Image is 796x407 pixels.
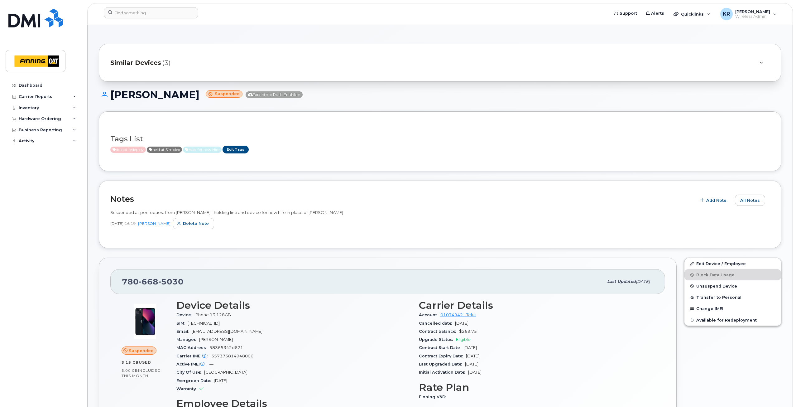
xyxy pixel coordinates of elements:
span: Last updated [607,279,636,284]
span: SIM [176,321,188,326]
a: Edit Device / Employee [684,258,781,269]
span: Similar Devices [110,58,161,67]
span: [DATE] [636,279,650,284]
span: [DATE] [455,321,468,326]
span: Unsuspend Device [696,284,737,288]
span: Evergreen Date [176,378,214,383]
span: Email [176,329,192,334]
span: Delete note [183,220,209,226]
span: 780 [122,277,184,286]
span: [DATE] [214,378,227,383]
span: [DATE] [465,362,478,366]
button: Add Note [696,195,732,206]
span: City Of Use [176,370,204,375]
span: Carrier IMEI [176,354,211,358]
span: Active IMEI [176,362,209,366]
span: Warranty [176,386,199,391]
span: Suspended [129,348,154,354]
span: Account [419,313,440,317]
span: Contract balance [419,329,459,334]
img: image20231002-4137094-11ngalm.jpeg [127,303,164,340]
span: Contract Expiry Date [419,354,466,358]
span: [DATE] [468,370,482,375]
span: Active [147,147,182,153]
span: Cancelled date [419,321,455,326]
button: All Notes [735,195,765,206]
span: Directory Push Enabled [246,91,303,98]
span: 5.00 GB [122,368,138,373]
span: 668 [139,277,158,286]
span: Active [183,147,222,153]
span: Add Note [706,197,726,203]
h2: Notes [110,194,693,204]
h3: Tags List [110,135,770,143]
span: Upgrade Status [419,337,456,342]
small: Suspended [206,90,242,98]
span: [TECHNICAL_ID] [188,321,220,326]
span: Device [176,313,194,317]
span: Manager [176,337,199,342]
span: Last Upgraded Date [419,362,465,366]
span: Finning V&D [419,395,449,399]
button: Block Data Usage [684,269,781,280]
span: [DATE] [466,354,479,358]
span: 5030 [158,277,184,286]
span: used [139,360,151,365]
span: [PERSON_NAME] [199,337,233,342]
h3: Carrier Details [419,300,654,311]
a: [PERSON_NAME] [138,221,170,226]
span: 58365342d621 [209,345,243,350]
a: 01074942 - Telus [440,313,476,317]
span: [EMAIL_ADDRESS][DOMAIN_NAME] [192,329,262,334]
span: Available for Redeployment [696,317,757,322]
span: All Notes [740,197,760,203]
span: [DATE] [463,345,477,350]
span: Active [110,147,146,153]
span: Eligible [456,337,471,342]
h1: [PERSON_NAME] [99,89,781,100]
h3: Rate Plan [419,382,654,393]
button: Available for Redeployment [684,314,781,326]
span: 3.15 GB [122,360,139,365]
button: Change IMEI [684,303,781,314]
span: (3) [162,58,170,67]
span: Contract Start Date [419,345,463,350]
h3: Device Details [176,300,411,311]
span: 16:19 [125,221,136,226]
span: $269.75 [459,329,477,334]
button: Unsuspend Device [684,280,781,292]
span: iPhone 13 128GB [194,313,231,317]
button: Delete note [173,218,214,229]
span: MAC Address [176,345,209,350]
span: [GEOGRAPHIC_DATA] [204,370,247,375]
span: [DATE] [110,221,123,226]
span: 357373814948006 [211,354,253,358]
a: Edit Tags [223,146,249,153]
span: Suspended as per request from [PERSON_NAME] - holding line and device for new hire in place of [P... [110,210,343,215]
span: included this month [122,368,161,378]
span: — [209,362,213,366]
span: Initial Activation Date [419,370,468,375]
button: Transfer to Personal [684,292,781,303]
